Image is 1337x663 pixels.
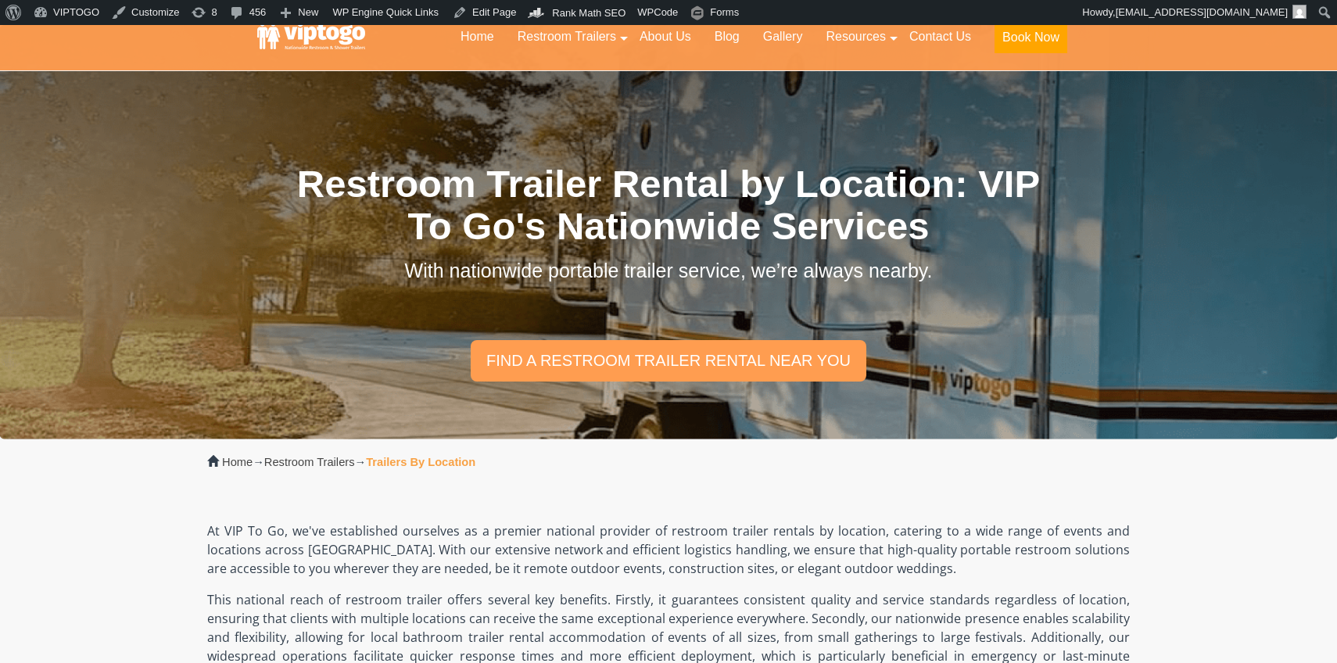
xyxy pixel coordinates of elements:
[405,260,933,281] span: With nationwide portable trailer service, we’re always nearby.
[264,456,355,468] a: Restroom Trailers
[703,20,751,54] a: Blog
[207,521,1130,578] p: At VIP To Go, we've established ourselves as a premier national provider of restroom trailer rent...
[898,20,983,54] a: Contact Us
[983,20,1079,63] a: Book Now
[449,20,506,54] a: Home
[1116,6,1288,18] span: [EMAIL_ADDRESS][DOMAIN_NAME]
[297,163,1040,247] span: Restroom Trailer Rental by Location: VIP To Go's Nationwide Services
[366,456,475,468] strong: Trailers By Location
[628,20,703,54] a: About Us
[552,7,625,19] span: Rank Math SEO
[222,456,475,468] span: → →
[814,20,897,54] a: Resources
[995,22,1067,53] button: Book Now
[506,20,628,54] a: Restroom Trailers
[751,20,815,54] a: Gallery
[471,340,866,381] a: find a restroom trailer rental near you
[222,456,253,468] a: Home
